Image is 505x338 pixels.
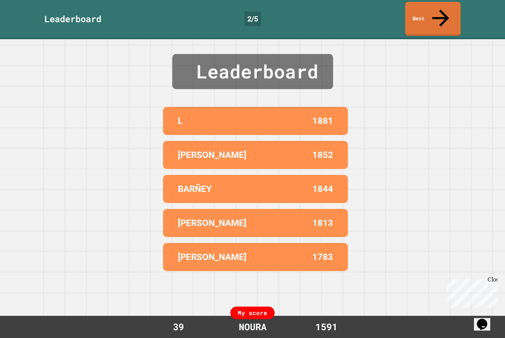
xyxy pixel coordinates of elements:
div: NOURA [231,320,274,334]
div: 1591 [299,320,354,334]
p: L [178,114,183,128]
div: Leaderboard [172,54,333,89]
iframe: chat widget [474,308,498,331]
a: Next [405,2,461,36]
p: 1844 [312,182,333,196]
div: 2 / 5 [244,11,261,26]
p: 1852 [312,148,333,162]
p: [PERSON_NAME] [178,216,247,230]
iframe: chat widget [444,276,498,308]
p: [PERSON_NAME] [178,250,247,264]
p: 1783 [312,250,333,264]
div: Leaderboard [44,12,101,26]
p: [PERSON_NAME] [178,148,247,162]
p: 1813 [312,216,333,230]
div: 39 [151,320,206,334]
div: My score [230,307,275,319]
p: 1881 [312,114,333,128]
p: BARÑEY [178,182,212,196]
div: Chat with us now!Close [3,3,51,47]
